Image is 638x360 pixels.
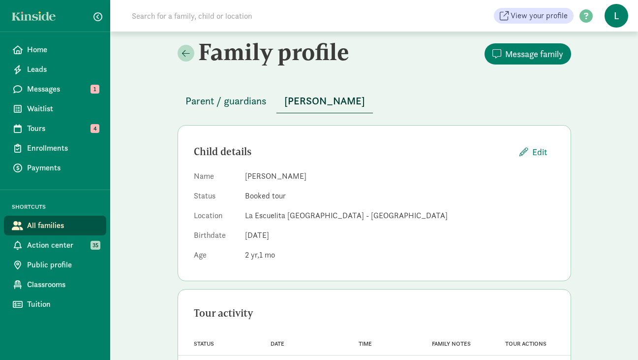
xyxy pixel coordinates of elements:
span: Classrooms [27,279,98,291]
dt: Name [194,170,237,186]
button: Edit [512,141,555,163]
a: Tours 4 [4,119,106,138]
a: All families [4,216,106,235]
div: Child details [194,144,512,160]
button: Parent / guardians [178,89,274,113]
h2: Family profile [178,38,372,65]
input: Search for a family, child or location [126,6,402,26]
span: Waitlist [27,103,98,115]
span: Leads [27,64,98,75]
span: Family notes [432,340,471,347]
span: [DATE] [245,230,269,240]
a: Home [4,40,106,60]
span: View your profile [511,10,568,22]
span: Edit [532,145,547,159]
span: Message family [505,47,563,61]
span: Messages [27,83,98,95]
dd: La Escuelita [GEOGRAPHIC_DATA] - [GEOGRAPHIC_DATA] [245,210,555,222]
a: Leads [4,60,106,79]
dt: Age [194,249,237,265]
span: Tuition [27,298,98,310]
span: 1 [259,250,275,260]
a: Enrollments [4,138,106,158]
dt: Location [194,210,237,226]
dd: Booked tour [245,190,555,202]
span: Payments [27,162,98,174]
a: Tuition [4,295,106,314]
span: Action center [27,239,98,251]
a: Action center 35 [4,235,106,255]
span: Tour actions [505,340,547,347]
a: Waitlist [4,99,106,119]
span: Date [271,340,284,347]
a: Public profile [4,255,106,275]
dd: [PERSON_NAME] [245,170,555,182]
a: [PERSON_NAME] [276,96,373,107]
span: Time [359,340,372,347]
a: Parent / guardians [178,96,274,107]
div: Tour activity [194,305,555,321]
span: Parent / guardians [185,93,267,109]
dt: Birthdate [194,229,237,245]
span: Enrollments [27,142,98,154]
span: All families [27,220,98,231]
a: Payments [4,158,106,178]
span: 2 [245,250,259,260]
button: Message family [485,43,571,65]
span: Status [194,340,214,347]
span: L [605,4,628,28]
button: [PERSON_NAME] [276,89,373,113]
iframe: Chat Widget [589,313,638,360]
span: Home [27,44,98,56]
span: 4 [91,124,99,133]
span: 35 [91,241,100,250]
dt: Status [194,190,237,206]
a: Classrooms [4,275,106,295]
a: View your profile [494,8,574,24]
span: Public profile [27,259,98,271]
span: Tours [27,123,98,134]
span: 1 [91,85,99,94]
span: [PERSON_NAME] [284,93,365,109]
a: Messages 1 [4,79,106,99]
